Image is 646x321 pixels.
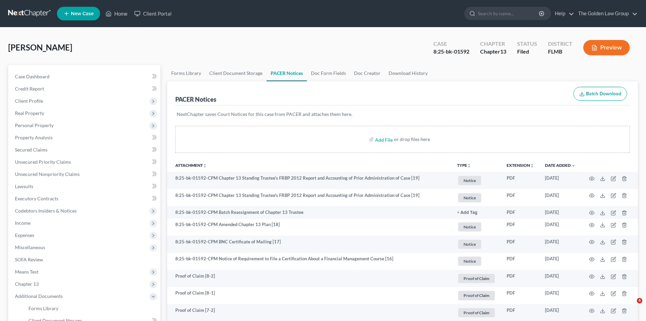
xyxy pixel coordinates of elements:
span: 4 [637,298,642,303]
a: Credit Report [9,83,160,95]
a: Download History [385,65,432,81]
i: unfold_more [203,164,207,168]
td: PDF [501,206,540,218]
td: PDF [501,287,540,304]
div: 8:25-bk-01592 [433,48,469,56]
a: PACER Notices [267,65,307,81]
p: NextChapter saves Court Notices for this case from PACER and attaches them here. [177,111,628,118]
span: Batch Download [586,91,621,97]
td: 8:25-bk-01592-CPM Notice of Requirement to File a Certification About a Financial Management Cour... [167,253,452,270]
a: Notice [457,239,496,250]
a: The Golden Law Group [575,7,638,20]
td: [DATE] [540,189,581,206]
span: 13 [500,48,506,55]
a: Notice [457,256,496,267]
a: Notice [457,192,496,203]
span: Notice [458,176,481,185]
a: Help [551,7,574,20]
a: Client Document Storage [205,65,267,81]
a: Extensionunfold_more [507,163,534,168]
td: PDF [501,219,540,236]
a: Doc Form Fields [307,65,350,81]
span: Income [15,220,31,226]
div: District [548,40,572,48]
span: Personal Property [15,122,54,128]
a: Date Added expand_more [545,163,575,168]
div: Chapter [480,48,506,56]
button: Preview [583,40,630,55]
span: Credit Report [15,86,44,92]
td: Proof of Claim [8-2] [167,270,452,287]
td: PDF [501,270,540,287]
a: Secured Claims [9,144,160,156]
a: Client Portal [131,7,175,20]
a: Case Dashboard [9,71,160,83]
i: unfold_more [530,164,534,168]
td: 8:25-bk-01592-CPM Batch Reassignment of Chapter 13 Trustee [167,206,452,218]
a: + Add Tag [457,209,496,216]
div: Chapter [480,40,506,48]
td: Proof of Claim [8-1] [167,287,452,304]
span: Real Property [15,110,44,116]
td: [DATE] [540,206,581,218]
div: or drop files here [394,136,430,143]
span: Chapter 13 [15,281,39,287]
a: SOFA Review [9,254,160,266]
td: [DATE] [540,287,581,304]
button: Batch Download [573,87,627,101]
a: Proof of Claim [457,290,496,301]
a: Home [102,7,131,20]
td: [DATE] [540,253,581,270]
span: Client Profile [15,98,43,104]
span: Forms Library [28,305,58,311]
td: [DATE] [540,236,581,253]
a: Unsecured Priority Claims [9,156,160,168]
button: + Add Tag [457,210,477,215]
a: Executory Contracts [9,193,160,205]
span: Notice [458,222,481,232]
a: Doc Creator [350,65,385,81]
a: Proof of Claim [457,307,496,318]
td: PDF [501,172,540,189]
a: Notice [457,175,496,186]
div: PACER Notices [175,95,216,103]
span: SOFA Review [15,257,43,262]
a: Attachmentunfold_more [175,163,207,168]
td: PDF [501,236,540,253]
a: Proof of Claim [457,273,496,284]
td: [DATE] [540,270,581,287]
iframe: Intercom live chat [623,298,639,314]
div: Filed [517,48,537,56]
span: Additional Documents [15,293,63,299]
span: Miscellaneous [15,244,45,250]
span: Case Dashboard [15,74,50,79]
span: Lawsuits [15,183,33,189]
input: Search by name... [478,7,540,20]
span: Means Test [15,269,38,275]
a: Forms Library [167,65,205,81]
span: Executory Contracts [15,196,58,201]
span: Property Analysis [15,135,53,140]
span: Secured Claims [15,147,47,153]
span: Notice [458,240,481,249]
td: [DATE] [540,172,581,189]
a: Notice [457,221,496,233]
div: Status [517,40,537,48]
span: Unsecured Nonpriority Claims [15,171,80,177]
i: unfold_more [467,164,471,168]
span: Proof of Claim [458,274,495,283]
i: expand_more [571,164,575,168]
span: Unsecured Priority Claims [15,159,71,165]
div: FLMB [548,48,572,56]
span: [PERSON_NAME] [8,42,72,52]
td: 8:25-bk-01592-CPM BNC Certificate of Mailing [17] [167,236,452,253]
span: New Case [71,11,94,16]
span: Proof of Claim [458,308,495,317]
a: Property Analysis [9,132,160,144]
td: PDF [501,253,540,270]
button: TYPEunfold_more [457,163,471,168]
td: 8:25-bk-01592-CPM Amended Chapter 13 Plan [18] [167,219,452,236]
td: 8:25-bk-01592-CPM Chapter 13 Standing Trustee's FRBP 2012 Report and Accounting of Prior Administ... [167,189,452,206]
td: [DATE] [540,219,581,236]
span: Notice [458,193,481,202]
